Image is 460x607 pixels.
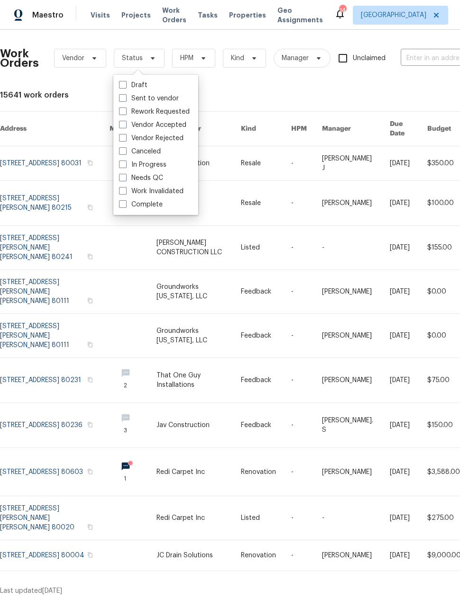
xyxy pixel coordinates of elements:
button: Copy Address [86,296,94,305]
td: - [284,448,314,496]
td: - [284,270,314,314]
span: Unclaimed [353,54,386,63]
td: Feedback [233,358,284,403]
td: [PERSON_NAME] [314,270,382,314]
td: [PERSON_NAME] [314,540,382,571]
td: - [314,226,382,270]
label: Canceled [119,147,161,156]
td: - [284,358,314,403]
span: [GEOGRAPHIC_DATA] [361,10,426,20]
td: Feedback [233,403,284,448]
td: Jav Construction [149,403,233,448]
td: Resale [233,146,284,181]
th: Due Date [382,112,420,146]
td: Feedback [233,270,284,314]
label: In Progress [119,160,166,170]
span: Work Orders [162,6,186,25]
td: - [284,496,314,540]
td: Listed [233,496,284,540]
th: Manager [314,112,382,146]
button: Copy Address [86,420,94,429]
label: Vendor Rejected [119,134,184,143]
td: That One Guy Installations [149,358,233,403]
span: Visits [91,10,110,20]
span: [DATE] [42,588,62,594]
td: [PERSON_NAME]. S [314,403,382,448]
label: Draft [119,80,147,90]
label: Rework Requested [119,107,190,116]
td: - [284,314,314,358]
span: HPM [180,54,193,63]
label: Sent to vendor [119,94,179,103]
label: Vendor Accepted [119,120,186,130]
td: Redi Carpet Inc [149,448,233,496]
th: HPM [284,112,314,146]
td: [PERSON_NAME] [314,314,382,358]
button: Copy Address [86,252,94,261]
td: [PERSON_NAME] CONSTRUCTION LLC [149,226,233,270]
span: Geo Assignments [277,6,323,25]
span: Maestro [32,10,64,20]
td: - [284,226,314,270]
button: Copy Address [86,523,94,531]
div: 14 [339,6,346,15]
span: Projects [121,10,151,20]
td: Groundworks [US_STATE], LLC [149,270,233,314]
td: Feedback [233,314,284,358]
td: [PERSON_NAME] [314,358,382,403]
th: Kind [233,112,284,146]
td: [PERSON_NAME] [314,448,382,496]
span: Status [122,54,143,63]
td: - [284,540,314,571]
td: Renovation [233,540,284,571]
td: Groundworks [US_STATE], LLC [149,314,233,358]
label: Needs QC [119,173,163,183]
td: Listed [233,226,284,270]
span: Tasks [198,12,218,18]
span: Kind [231,54,244,63]
span: Vendor [62,54,84,63]
td: - [284,403,314,448]
td: - [314,496,382,540]
td: [PERSON_NAME] [314,181,382,226]
button: Copy Address [86,159,94,167]
td: Redi Carpet Inc [149,496,233,540]
td: JC Drain Solutions [149,540,233,571]
th: Messages [102,112,149,146]
td: Renovation [233,448,284,496]
td: - [284,146,314,181]
button: Copy Address [86,551,94,559]
button: Copy Address [86,203,94,212]
td: [PERSON_NAME] J [314,146,382,181]
button: Copy Address [86,340,94,349]
td: - [284,181,314,226]
button: Copy Address [86,467,94,476]
span: Properties [229,10,266,20]
td: Resale [233,181,284,226]
label: Work Invalidated [119,187,184,196]
label: Complete [119,200,163,209]
span: Manager [282,54,309,63]
button: Copy Address [86,375,94,384]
